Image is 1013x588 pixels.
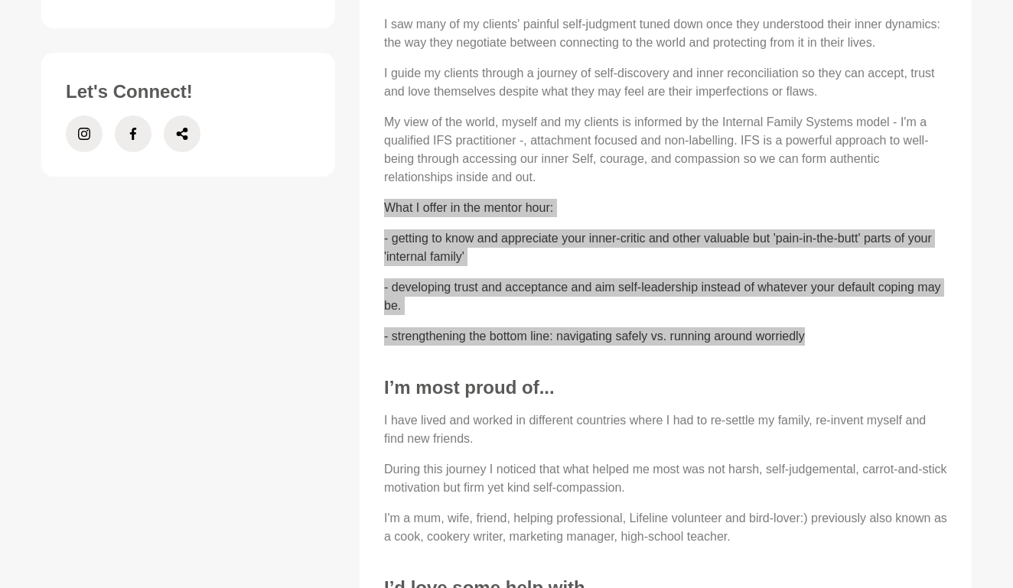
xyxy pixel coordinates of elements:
[384,411,947,448] p: I have lived and worked in different countries where I had to re-settle my family, re-invent myse...
[384,113,947,187] p: My view of the world, myself and my clients is informed by the Internal Family Systems model - I'...
[384,327,947,346] p: - strengthening the bottom line: navigating safely vs. running around worriedly
[164,115,200,152] a: Share
[384,509,947,546] p: I'm a mum, wife, friend, helping professional, Lifeline volunteer and bird-lover:) previously als...
[384,64,947,101] p: I guide my clients through a journey of self-discovery and inner reconciliation so they can accep...
[384,376,947,399] h3: I’m most proud of...
[384,199,947,217] p: What I offer in the mentor hour:
[384,15,947,52] p: I saw many of my clients' painful self-judgment tuned down once they understood their inner dynam...
[384,460,947,497] p: During this journey I noticed that what helped me most was not harsh, self-judgemental, carrot-an...
[66,115,103,152] a: Instagram
[115,115,151,152] a: Facebook
[384,278,947,315] p: - developing trust and acceptance and aim self-leadership instead of whatever your default coping...
[384,229,947,266] p: - getting to know and appreciate your inner-critic and other valuable but 'pain-in-the-butt' part...
[66,80,311,103] h3: Let's Connect!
